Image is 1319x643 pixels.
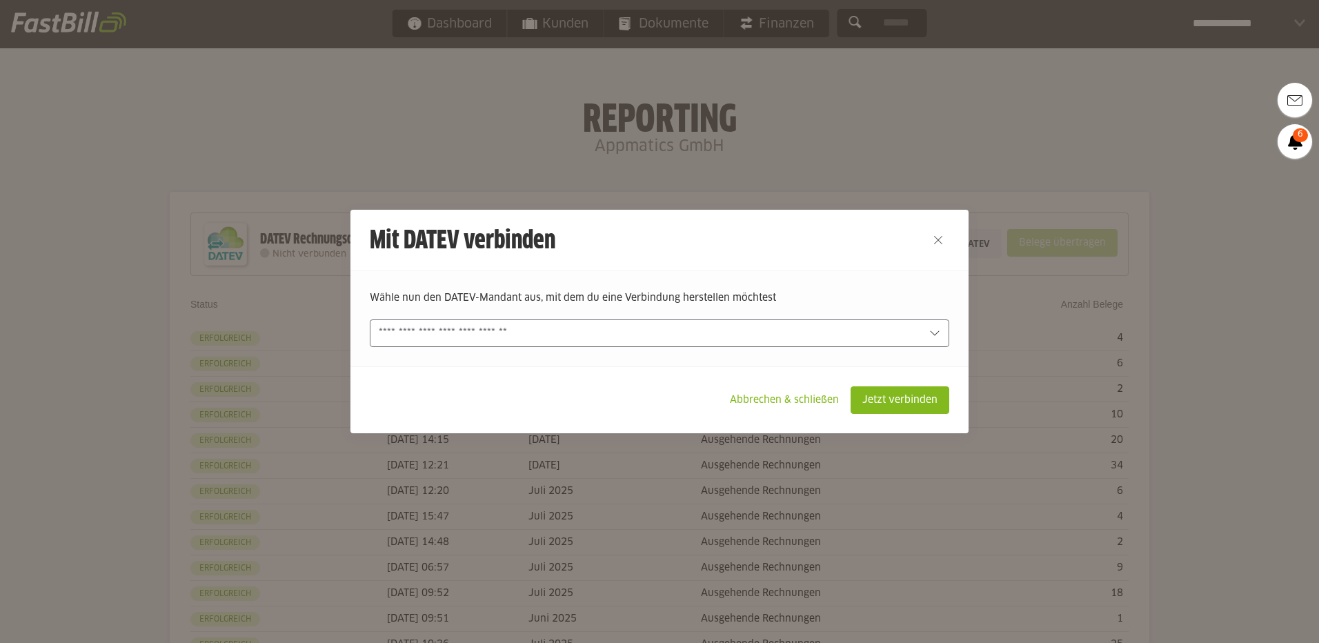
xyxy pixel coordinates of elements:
[1293,128,1308,142] span: 6
[370,290,949,306] p: Wähle nun den DATEV-Mandant aus, mit dem du eine Verbindung herstellen möchtest
[1213,602,1305,636] iframe: Öffnet ein Widget, in dem Sie weitere Informationen finden
[718,386,851,414] sl-button: Abbrechen & schließen
[1278,124,1312,159] a: 6
[851,386,949,414] sl-button: Jetzt verbinden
